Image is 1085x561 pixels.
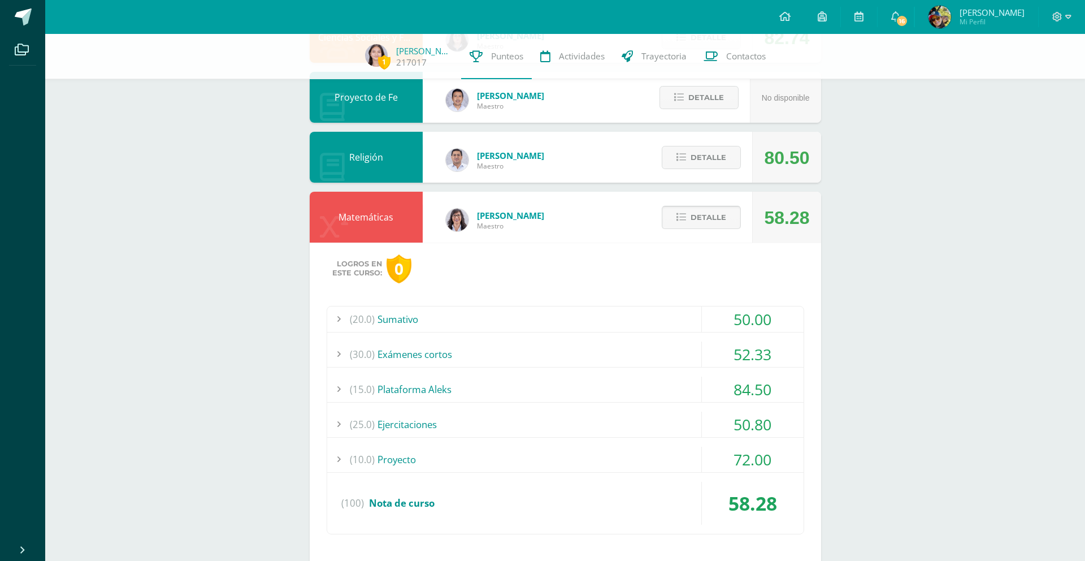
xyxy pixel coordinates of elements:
[702,482,804,525] div: 58.28
[477,90,544,101] span: [PERSON_NAME]
[491,50,523,62] span: Punteos
[396,57,427,68] a: 217017
[726,50,766,62] span: Contactos
[702,342,804,367] div: 52.33
[762,93,810,102] span: No disponible
[532,34,613,79] a: Actividades
[764,132,809,183] div: 80.50
[327,307,804,332] div: Sumativo
[369,497,435,510] span: Nota de curso
[688,87,724,108] span: Detalle
[327,412,804,437] div: Ejercitaciones
[960,7,1025,18] span: [PERSON_NAME]
[365,44,388,67] img: 9d1d35e0bb0cd54e0b4afa38b8c284d9.png
[691,207,726,228] span: Detalle
[327,342,804,367] div: Exámenes cortos
[350,412,375,437] span: (25.0)
[396,45,453,57] a: [PERSON_NAME]
[387,254,411,283] div: 0
[327,447,804,472] div: Proyecto
[613,34,695,79] a: Trayectoria
[477,210,544,221] span: [PERSON_NAME]
[446,209,468,231] img: 11d0a4ab3c631824f792e502224ffe6b.png
[662,206,741,229] button: Detalle
[928,6,951,28] img: 9328d5e98ceeb7b6b4c8a00374d795d3.png
[896,15,908,27] span: 16
[332,260,382,278] span: Logros en este curso:
[446,89,468,111] img: 4582bc727a9698f22778fe954f29208c.png
[461,34,532,79] a: Punteos
[477,150,544,161] span: [PERSON_NAME]
[702,307,804,332] div: 50.00
[341,482,364,525] span: (100)
[327,377,804,402] div: Plataforma Aleks
[702,447,804,472] div: 72.00
[350,377,375,402] span: (15.0)
[641,50,687,62] span: Trayectoria
[310,132,423,183] div: Religión
[477,101,544,111] span: Maestro
[446,149,468,171] img: 15aaa72b904403ebb7ec886ca542c491.png
[310,192,423,243] div: Matemáticas
[764,192,809,243] div: 58.28
[350,342,375,367] span: (30.0)
[960,17,1025,27] span: Mi Perfil
[691,147,726,168] span: Detalle
[662,146,741,169] button: Detalle
[702,412,804,437] div: 50.80
[378,55,390,69] span: 1
[350,307,375,332] span: (20.0)
[477,221,544,231] span: Maestro
[559,50,605,62] span: Actividades
[702,377,804,402] div: 84.50
[310,72,423,123] div: Proyecto de Fe
[477,161,544,171] span: Maestro
[695,34,774,79] a: Contactos
[659,86,739,109] button: Detalle
[350,447,375,472] span: (10.0)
